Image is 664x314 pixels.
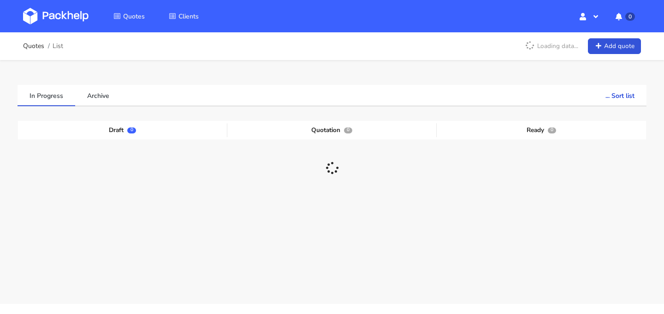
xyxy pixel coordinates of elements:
[23,8,89,24] img: Dashboard
[18,123,227,137] div: Draft
[18,85,75,105] a: In Progress
[588,38,641,54] a: Add quote
[437,123,646,137] div: Ready
[23,42,44,50] a: Quotes
[123,12,145,21] span: Quotes
[521,38,583,54] p: Loading data...
[227,123,437,137] div: Quotation
[625,12,635,21] span: 0
[53,42,63,50] span: List
[608,8,641,24] button: 0
[178,12,199,21] span: Clients
[23,37,63,55] nav: breadcrumb
[127,127,136,133] span: 0
[75,85,121,105] a: Archive
[548,127,556,133] span: 0
[158,8,210,24] a: Clients
[344,127,352,133] span: 0
[593,85,646,105] button: ... Sort list
[102,8,156,24] a: Quotes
